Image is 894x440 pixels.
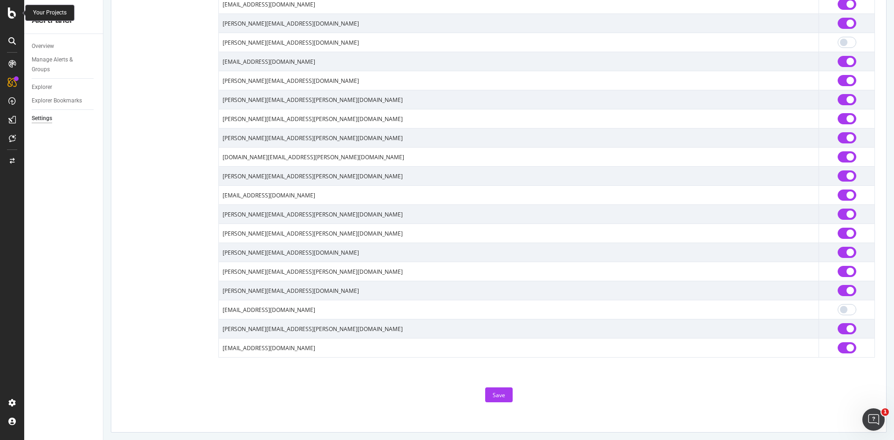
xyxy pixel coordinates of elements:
[32,55,96,74] a: Manage Alerts & Groups
[219,52,819,71] td: [EMAIL_ADDRESS][DOMAIN_NAME]
[485,387,513,402] button: Save
[862,408,885,431] iframe: Intercom live chat
[219,338,819,358] td: [EMAIL_ADDRESS][DOMAIN_NAME]
[881,408,889,416] span: 1
[219,14,819,33] td: [PERSON_NAME][EMAIL_ADDRESS][DOMAIN_NAME]
[32,114,96,123] a: Settings
[493,391,505,399] div: Save
[32,41,54,51] div: Overview
[219,129,819,148] td: [PERSON_NAME][EMAIL_ADDRESS][PERSON_NAME][DOMAIN_NAME]
[219,167,819,186] td: [PERSON_NAME][EMAIL_ADDRESS][PERSON_NAME][DOMAIN_NAME]
[219,281,819,300] td: [PERSON_NAME][EMAIL_ADDRESS][DOMAIN_NAME]
[32,96,82,106] div: Explorer Bookmarks
[219,90,819,109] td: [PERSON_NAME][EMAIL_ADDRESS][PERSON_NAME][DOMAIN_NAME]
[32,82,96,92] a: Explorer
[219,262,819,281] td: [PERSON_NAME][EMAIL_ADDRESS][PERSON_NAME][DOMAIN_NAME]
[219,243,819,262] td: [PERSON_NAME][EMAIL_ADDRESS][DOMAIN_NAME]
[219,224,819,243] td: [PERSON_NAME][EMAIL_ADDRESS][PERSON_NAME][DOMAIN_NAME]
[219,33,819,52] td: [PERSON_NAME][EMAIL_ADDRESS][DOMAIN_NAME]
[32,82,52,92] div: Explorer
[219,109,819,129] td: [PERSON_NAME][EMAIL_ADDRESS][PERSON_NAME][DOMAIN_NAME]
[33,9,67,17] div: Your Projects
[32,55,88,74] div: Manage Alerts & Groups
[219,71,819,90] td: [PERSON_NAME][EMAIL_ADDRESS][DOMAIN_NAME]
[219,205,819,224] td: [PERSON_NAME][EMAIL_ADDRESS][PERSON_NAME][DOMAIN_NAME]
[32,96,96,106] a: Explorer Bookmarks
[219,300,819,319] td: [EMAIL_ADDRESS][DOMAIN_NAME]
[219,186,819,205] td: [EMAIL_ADDRESS][DOMAIN_NAME]
[219,148,819,167] td: [DOMAIN_NAME][EMAIL_ADDRESS][PERSON_NAME][DOMAIN_NAME]
[219,319,819,338] td: [PERSON_NAME][EMAIL_ADDRESS][PERSON_NAME][DOMAIN_NAME]
[32,114,52,123] div: Settings
[32,41,96,51] a: Overview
